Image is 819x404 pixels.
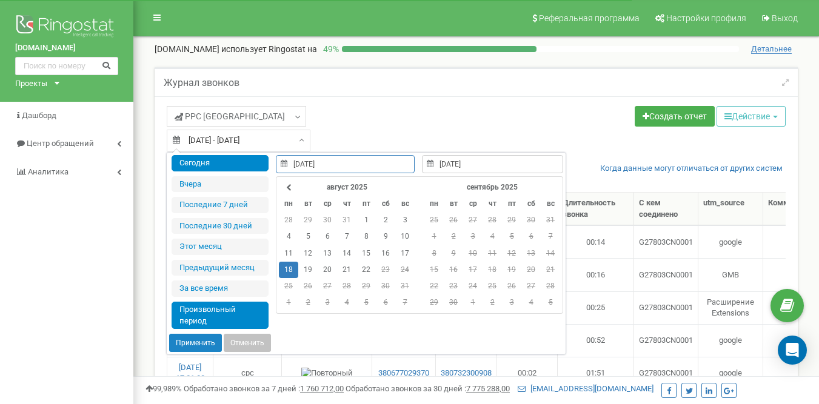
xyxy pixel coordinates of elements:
li: Предыдущий меcяц [172,260,269,276]
th: utm_source [698,193,763,225]
td: 25 [279,278,298,294]
td: 7 [541,228,560,245]
td: 26 [298,278,318,294]
a: [DOMAIN_NAME] [15,42,118,54]
td: 28 [337,278,356,294]
td: 27 [521,278,541,294]
td: google [698,324,763,357]
td: 8 [424,245,444,262]
td: 29 [356,278,376,294]
td: 17 [395,245,415,262]
td: 12 [298,245,318,262]
th: пт [502,196,521,212]
td: 30 [521,212,541,228]
p: 49 % [317,43,342,55]
td: 3 [318,294,337,311]
td: 1 [424,228,444,245]
th: август 2025 [298,179,395,196]
th: пн [424,196,444,212]
td: 00:16 [558,258,634,291]
td: G27803CN0001 [634,258,698,291]
h5: Журнал звонков [164,78,239,88]
td: 16 [444,262,463,278]
td: 3 [502,294,521,311]
li: Последние 7 дней [172,197,269,213]
td: 00:02 [497,357,558,389]
p: [DOMAIN_NAME] [155,43,317,55]
td: 31 [395,278,415,294]
li: Произвольный период [172,302,269,329]
th: сб [376,196,395,212]
div: Open Intercom Messenger [778,336,807,365]
td: G27803CN0001 [634,225,698,258]
td: 11 [279,245,298,262]
span: PPC [GEOGRAPHIC_DATA] [175,110,285,122]
img: Повторный [301,368,353,379]
td: 27 [463,212,483,228]
td: 22 [356,262,376,278]
td: 10 [395,228,415,245]
td: 14 [337,245,356,262]
li: Сегодня [172,155,269,171]
td: 1 [356,212,376,228]
th: вт [298,196,318,212]
td: 29 [298,212,318,228]
span: Аналитика [28,167,69,176]
th: вт [444,196,463,212]
span: Обработано звонков за 7 дней : [184,384,344,393]
input: Поиск по номеру [15,57,118,75]
a: 380732300908 [441,368,492,379]
th: пн [279,196,298,212]
td: 01:51 [558,357,634,389]
td: 4 [337,294,356,311]
td: 18 [279,262,298,278]
td: 00:25 [558,291,634,324]
td: 20 [318,262,337,278]
td: 31 [541,212,560,228]
td: 27 [318,278,337,294]
td: 8 [356,228,376,245]
td: GMB [698,258,763,291]
td: 16 [376,245,395,262]
td: 5 [298,228,318,245]
th: пт [356,196,376,212]
td: 13 [521,245,541,262]
td: 18 [483,262,502,278]
td: 26 [502,278,521,294]
td: 28 [279,212,298,228]
td: 4 [521,294,541,311]
td: 19 [298,262,318,278]
td: 10 [463,245,483,262]
th: чт [483,196,502,212]
th: сентябрь 2025 [444,179,541,196]
td: 5 [356,294,376,311]
button: Отменить [224,334,271,352]
a: Когда данные могут отличаться от других систем [600,163,783,174]
img: Ringostat logo [15,12,118,42]
td: 6 [521,228,541,245]
td: 30 [318,212,337,228]
td: 14 [541,245,560,262]
li: Этот месяц [172,239,269,255]
td: 3 [395,212,415,228]
span: Выход [772,13,798,23]
a: [DATE] 17:31:33 [176,363,205,383]
td: 17 [463,262,483,278]
a: PPC [GEOGRAPHIC_DATA] [167,106,306,127]
td: cpc [213,357,282,389]
td: 28 [483,212,502,228]
td: 9 [444,245,463,262]
td: 24 [395,262,415,278]
td: 21 [337,262,356,278]
td: 2 [444,228,463,245]
td: 23 [444,278,463,294]
td: 26 [444,212,463,228]
u: 7 775 288,00 [466,384,510,393]
span: 99,989% [145,384,182,393]
td: 30 [444,294,463,311]
td: 7 [337,228,356,245]
td: 25 [483,278,502,294]
td: 6 [318,228,337,245]
td: 00:14 [558,225,634,258]
td: 1 [279,294,298,311]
